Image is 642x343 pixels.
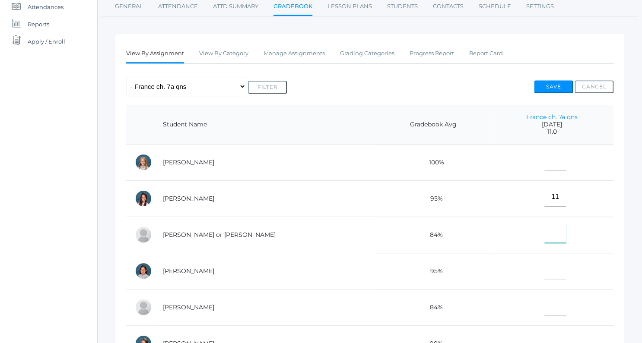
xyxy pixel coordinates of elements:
a: France ch. 7a qns [526,113,578,121]
a: [PERSON_NAME] [163,158,214,166]
td: 95% [376,180,490,217]
th: Gradebook Avg [376,105,490,145]
span: Apply / Enroll [28,33,65,50]
button: Save [534,80,573,93]
a: [PERSON_NAME] or [PERSON_NAME] [163,231,276,239]
div: Esperanza Ewing [135,262,152,280]
a: [PERSON_NAME] [163,303,214,311]
td: 84% [376,217,490,253]
td: 84% [376,289,490,325]
button: Cancel [575,80,613,93]
span: [DATE] [499,121,605,128]
td: 95% [376,253,490,289]
a: Progress Report [410,45,454,62]
a: View By Category [199,45,248,62]
div: Thomas or Tom Cope [135,226,152,243]
div: Wyatt Ferris [135,299,152,316]
a: Grading Categories [340,45,394,62]
td: 100% [376,144,490,180]
th: Student Name [154,105,376,145]
a: [PERSON_NAME] [163,267,214,275]
span: Reports [28,16,49,33]
div: Paige Albanese [135,154,152,171]
a: Manage Assignments [264,45,325,62]
span: 11.0 [499,128,605,135]
a: [PERSON_NAME] [163,195,214,202]
a: View By Assignment [126,45,184,63]
a: Report Card [469,45,503,62]
button: Filter [248,81,287,94]
div: Grace Carpenter [135,190,152,207]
